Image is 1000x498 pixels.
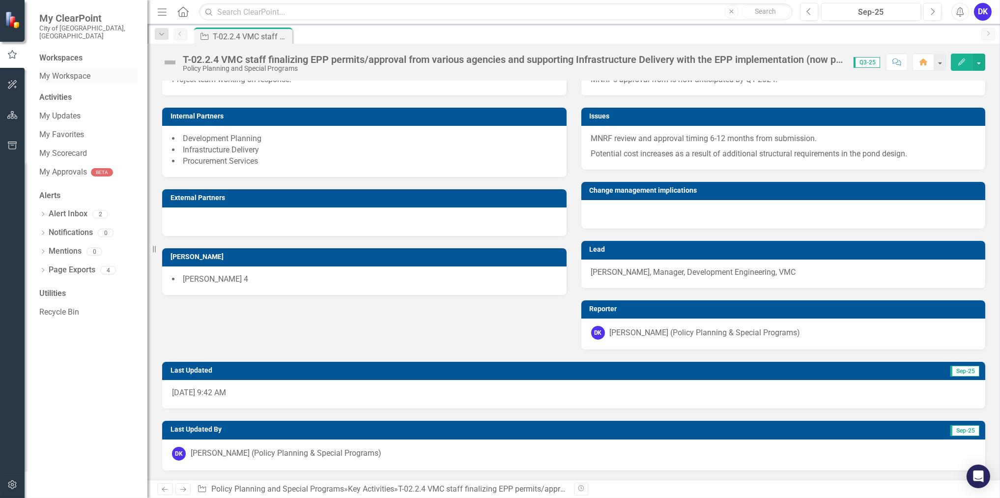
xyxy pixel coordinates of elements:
[825,6,918,18] div: Sep-25
[591,267,976,278] p: [PERSON_NAME], Manager, Development Engineering, VMC
[591,326,605,340] div: DK
[610,327,800,339] div: [PERSON_NAME] (Policy Planning & Special Programs)
[590,305,981,313] h3: Reporter
[199,3,792,21] input: Search ClearPoint...
[211,484,344,494] a: Policy Planning and Special Programs
[197,484,566,495] div: » »
[39,148,138,159] a: My Scorecard
[591,133,976,146] p: MNRF review and approval timing 6-12 months from submission.
[213,30,290,43] div: T-02.2.4 VMC staff finalizing EPP permits/approval from various agencies and supporting Infrastru...
[191,448,381,459] div: [PERSON_NAME] (Policy Planning & Special Programs)
[755,7,776,15] span: Search
[39,53,83,64] div: Workspaces
[183,65,844,72] div: Policy Planning and Special Programs
[967,465,990,488] div: Open Intercom Messenger
[162,380,985,409] div: [DATE] 9:42 AM
[183,145,259,154] span: Infrastructure Delivery
[39,190,138,202] div: Alerts
[171,113,562,120] h3: Internal Partners
[183,274,248,284] span: [PERSON_NAME] 4
[39,12,138,24] span: My ClearPoint
[98,229,114,237] div: 0
[348,484,394,494] a: Key Activities
[49,208,87,220] a: Alert Inbox
[162,55,178,70] img: Not Defined
[183,156,258,166] span: Procurement Services
[100,266,116,274] div: 4
[183,54,844,65] div: T-02.2.4 VMC staff finalizing EPP permits/approval from various agencies and supporting Infrastru...
[591,146,976,160] p: Potential cost increases as a result of additional structural requirements in the pond design.
[183,134,261,143] span: Development Planning
[39,24,138,40] small: City of [GEOGRAPHIC_DATA], [GEOGRAPHIC_DATA]
[590,187,981,194] h3: Change management implications
[91,168,113,176] div: BETA
[49,227,93,238] a: Notifications
[974,3,992,21] button: DK
[741,5,790,19] button: Search
[39,167,87,178] a: My Approvals
[854,57,880,68] span: Q3-25
[171,194,562,202] h3: External Partners
[39,129,138,141] a: My Favorites
[171,426,681,433] h3: Last Updated By
[590,246,981,253] h3: Lead
[821,3,921,21] button: Sep-25
[171,367,642,374] h3: Last Updated
[39,111,138,122] a: My Updates
[39,288,138,299] div: Utilities
[172,447,186,461] div: DK
[86,247,102,256] div: 0
[39,71,138,82] a: My Workspace
[92,210,108,218] div: 2
[950,366,979,377] span: Sep-25
[49,264,95,276] a: Page Exports
[39,307,138,318] a: Recycle Bin
[950,425,979,436] span: Sep-25
[49,246,82,257] a: Mentions
[171,253,562,261] h3: [PERSON_NAME]
[5,11,22,29] img: ClearPoint Strategy
[590,113,981,120] h3: Issues
[39,92,138,103] div: Activities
